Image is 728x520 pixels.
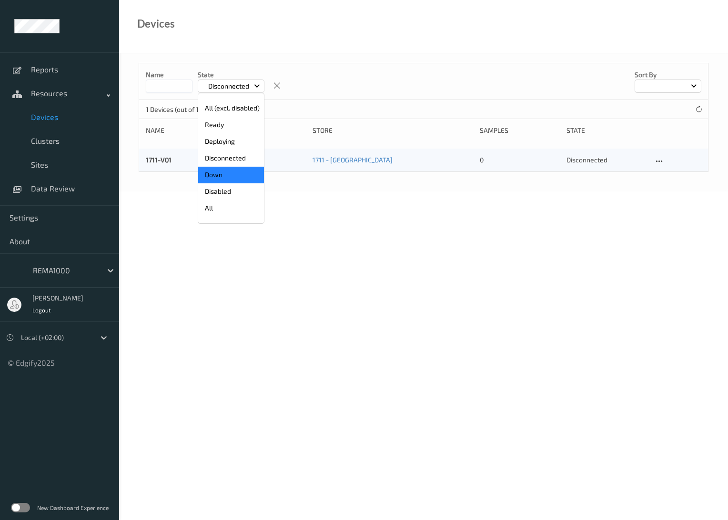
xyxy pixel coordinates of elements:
p: Disconnected [198,150,264,167]
div: Devices [137,19,175,29]
div: Store [313,126,473,135]
p: Ready [198,117,264,133]
p: 1 Devices (out of 182) [146,105,217,114]
a: 1711 - [GEOGRAPHIC_DATA] [313,156,393,164]
div: Name [146,126,306,135]
p: Deploying [198,133,264,150]
p: State [198,70,264,80]
p: Disabled [198,183,264,200]
a: 1711-V01 [146,156,172,164]
div: State [566,126,647,135]
p: Disconnected [205,81,253,91]
p: All (excl. disabled) [198,100,264,117]
p: Down [198,167,264,183]
p: Name [146,70,192,80]
p: Sort by [635,70,701,80]
p: disconnected [566,155,647,165]
p: All [198,200,264,217]
div: 0 [480,155,560,165]
div: Samples [480,126,560,135]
